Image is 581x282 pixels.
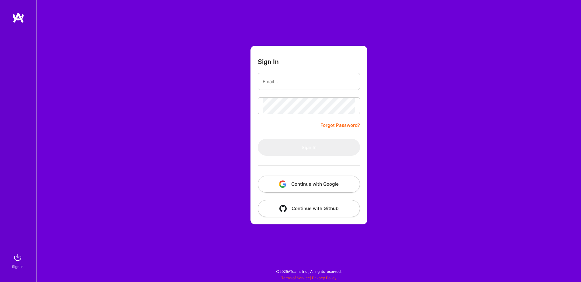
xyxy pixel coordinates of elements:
[320,122,360,129] a: Forgot Password?
[263,74,355,89] input: Email...
[281,276,337,280] span: |
[258,200,360,217] button: Continue with Github
[279,180,286,188] img: icon
[12,251,24,263] img: sign in
[281,276,310,280] a: Terms of Service
[312,276,337,280] a: Privacy Policy
[37,264,581,279] div: © 2025 ATeams Inc., All rights reserved.
[258,58,279,66] h3: Sign In
[13,251,24,270] a: sign inSign In
[258,176,360,193] button: Continue with Google
[279,205,287,212] img: icon
[258,139,360,156] button: Sign In
[12,12,24,23] img: logo
[12,263,23,270] div: Sign In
